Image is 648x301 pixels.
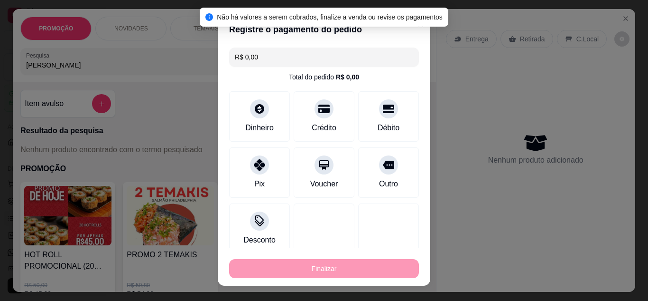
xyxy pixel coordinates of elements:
header: Registre o pagamento do pedido [218,15,430,44]
div: R$ 0,00 [336,72,359,82]
span: info-circle [205,13,213,21]
div: Débito [378,122,399,134]
div: Outro [379,178,398,190]
input: Ex.: hambúrguer de cordeiro [235,48,413,67]
div: Voucher [310,178,338,190]
div: Desconto [243,234,276,246]
span: Não há valores a serem cobrados, finalize a venda ou revise os pagamentos [217,13,443,21]
div: Total do pedido [289,72,359,82]
div: Pix [254,178,265,190]
div: Dinheiro [245,122,274,134]
div: Crédito [312,122,336,134]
